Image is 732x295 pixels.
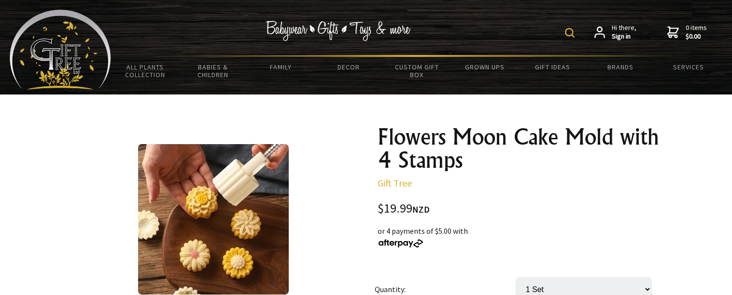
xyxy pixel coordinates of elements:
[686,32,707,41] strong: $0.00
[612,24,636,40] span: Hi there,
[383,57,451,85] a: Custom Gift Box
[315,57,383,77] a: Decor
[10,10,111,90] img: Babyware - Gifts - Toys and more...
[378,177,412,189] a: Gift Tree
[378,202,660,215] div: $19.99
[378,225,660,248] div: or 4 payments of $5.00 with
[266,21,410,41] img: Babywear - Gifts - Toys & more
[179,57,247,85] a: Babies & Children
[519,57,587,77] a: Gift Ideas
[612,32,636,41] strong: Sign in
[378,239,424,248] img: Afterpay
[378,125,660,172] h1: Flowers Moon Cake Mold with 4 Stamps
[247,57,315,77] a: Family
[565,28,575,38] img: product search
[654,57,722,77] a: Services
[667,24,707,40] a: 0 items$0.00
[111,57,179,85] a: All Plants Collection
[686,23,707,40] span: 0 items
[587,57,655,77] a: Brands
[412,204,430,215] span: NZD
[138,144,289,295] img: Flowers Moon Cake Mold with 4 Stamps
[594,24,636,40] a: Hi there,Sign in
[450,57,519,77] a: Grown Ups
